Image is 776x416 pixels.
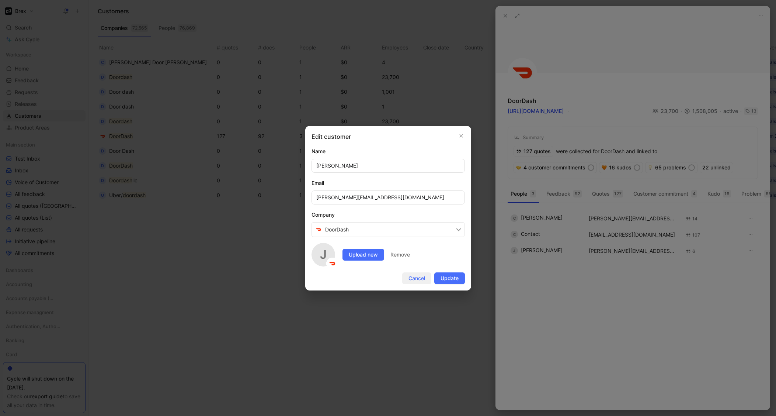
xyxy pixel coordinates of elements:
button: Upload new [342,249,384,261]
h2: Company [312,210,465,219]
img: logo [328,259,337,268]
button: Cancel [402,272,431,284]
h2: Edit customer [312,132,351,141]
input: Customer email [312,190,465,204]
div: Email [312,179,465,188]
button: logoDoorDash [312,222,465,237]
div: J [312,243,335,267]
span: Update [441,274,459,283]
span: DoorDash [315,225,349,234]
div: Name [312,147,465,156]
button: Remove [390,250,410,259]
span: Cancel [408,274,425,283]
img: logo [315,226,322,233]
button: Update [434,272,465,284]
span: Upload new [349,250,378,259]
input: Customer name [312,159,465,173]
